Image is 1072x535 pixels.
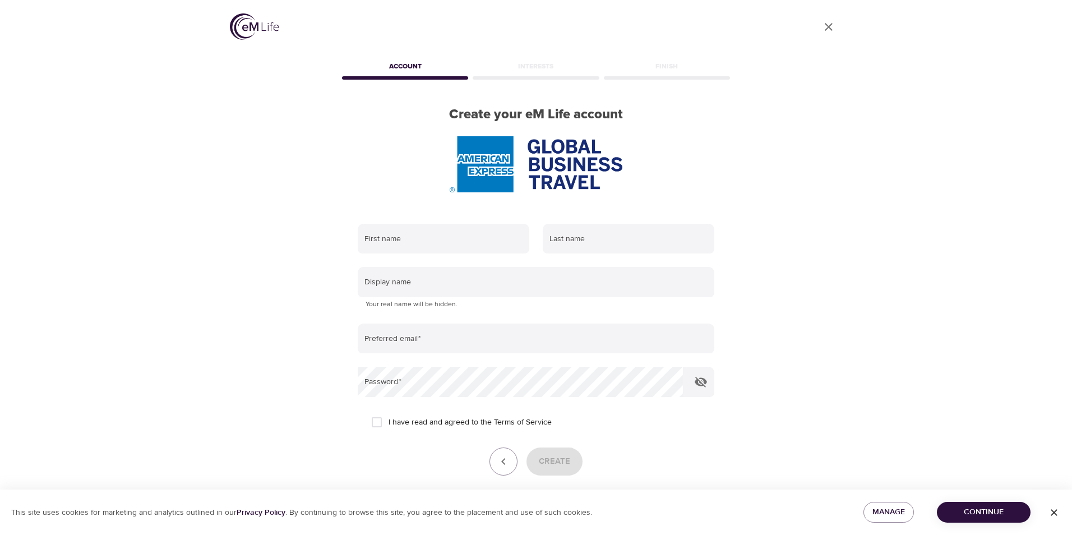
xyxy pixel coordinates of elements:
[450,136,622,192] img: AmEx%20GBT%20logo.png
[237,508,285,518] a: Privacy Policy
[937,502,1031,523] button: Continue
[366,299,706,310] p: Your real name will be hidden.
[340,107,732,123] h2: Create your eM Life account
[946,505,1022,519] span: Continue
[863,502,914,523] button: Manage
[494,417,552,428] a: Terms of Service
[815,13,842,40] a: close
[230,13,279,40] img: logo
[872,505,905,519] span: Manage
[389,417,552,428] span: I have read and agreed to the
